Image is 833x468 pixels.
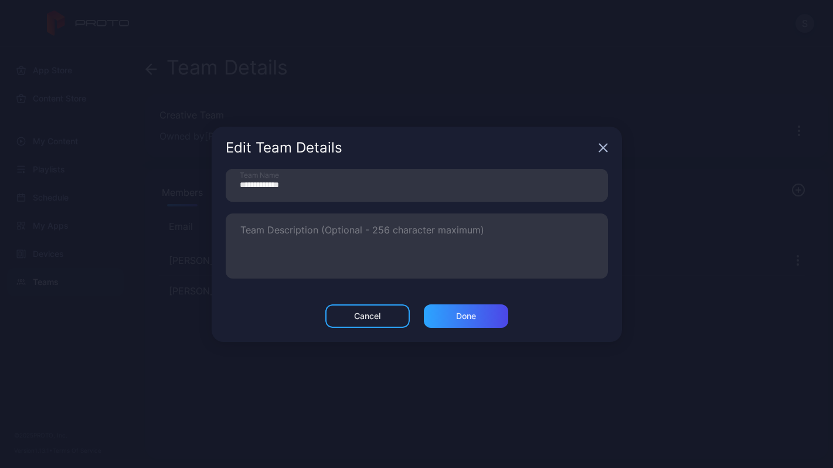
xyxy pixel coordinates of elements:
[226,141,594,155] div: Edit Team Details
[424,304,508,328] button: Done
[240,226,593,266] textarea: Team Description (Optional - 256 character maximum)
[226,169,608,202] input: Team Name
[456,311,476,321] div: Done
[325,304,410,328] button: Cancel
[354,311,380,321] div: Cancel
